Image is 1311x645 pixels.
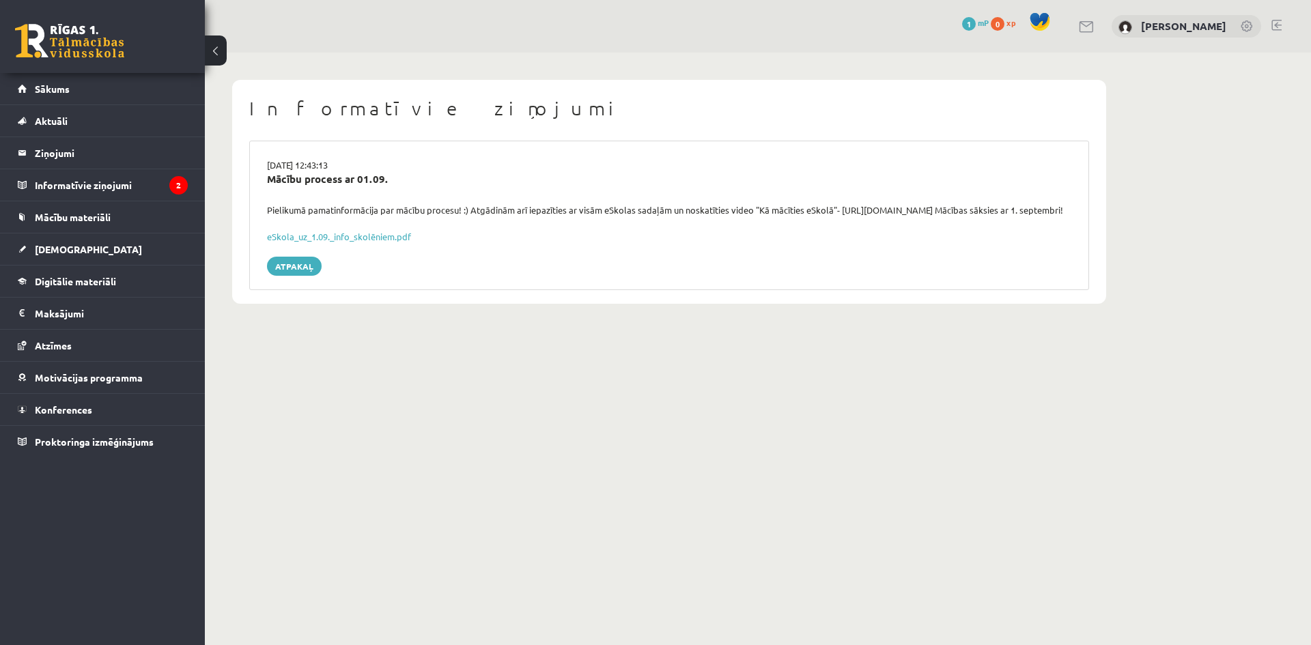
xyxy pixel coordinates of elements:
a: 1 mP [962,17,989,28]
a: Proktoringa izmēģinājums [18,426,188,457]
a: 0 xp [991,17,1022,28]
legend: Informatīvie ziņojumi [35,169,188,201]
span: xp [1006,17,1015,28]
a: Motivācijas programma [18,362,188,393]
span: Digitālie materiāli [35,275,116,287]
a: Atpakaļ [267,257,322,276]
span: 0 [991,17,1004,31]
legend: Ziņojumi [35,137,188,169]
a: Digitālie materiāli [18,266,188,297]
span: 1 [962,17,976,31]
a: Konferences [18,394,188,425]
img: Ernests Muška [1118,20,1132,34]
a: Maksājumi [18,298,188,329]
a: [DEMOGRAPHIC_DATA] [18,233,188,265]
a: [PERSON_NAME] [1141,19,1226,33]
a: Informatīvie ziņojumi2 [18,169,188,201]
span: Proktoringa izmēģinājums [35,435,154,448]
a: eSkola_uz_1.09._info_skolēniem.pdf [267,231,411,242]
a: Sākums [18,73,188,104]
span: Mācību materiāli [35,211,111,223]
span: Motivācijas programma [35,371,143,384]
span: Aktuāli [35,115,68,127]
a: Mācību materiāli [18,201,188,233]
span: Atzīmes [35,339,72,352]
a: Ziņojumi [18,137,188,169]
span: mP [978,17,989,28]
div: Mācību process ar 01.09. [267,171,1071,187]
a: Aktuāli [18,105,188,137]
legend: Maksājumi [35,298,188,329]
a: Rīgas 1. Tālmācības vidusskola [15,24,124,58]
h1: Informatīvie ziņojumi [249,97,1089,120]
span: Konferences [35,403,92,416]
div: [DATE] 12:43:13 [257,158,1082,172]
i: 2 [169,176,188,195]
div: Pielikumā pamatinformācija par mācību procesu! :) Atgādinām arī iepazīties ar visām eSkolas sadaļ... [257,203,1082,217]
a: Atzīmes [18,330,188,361]
span: Sākums [35,83,70,95]
span: [DEMOGRAPHIC_DATA] [35,243,142,255]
